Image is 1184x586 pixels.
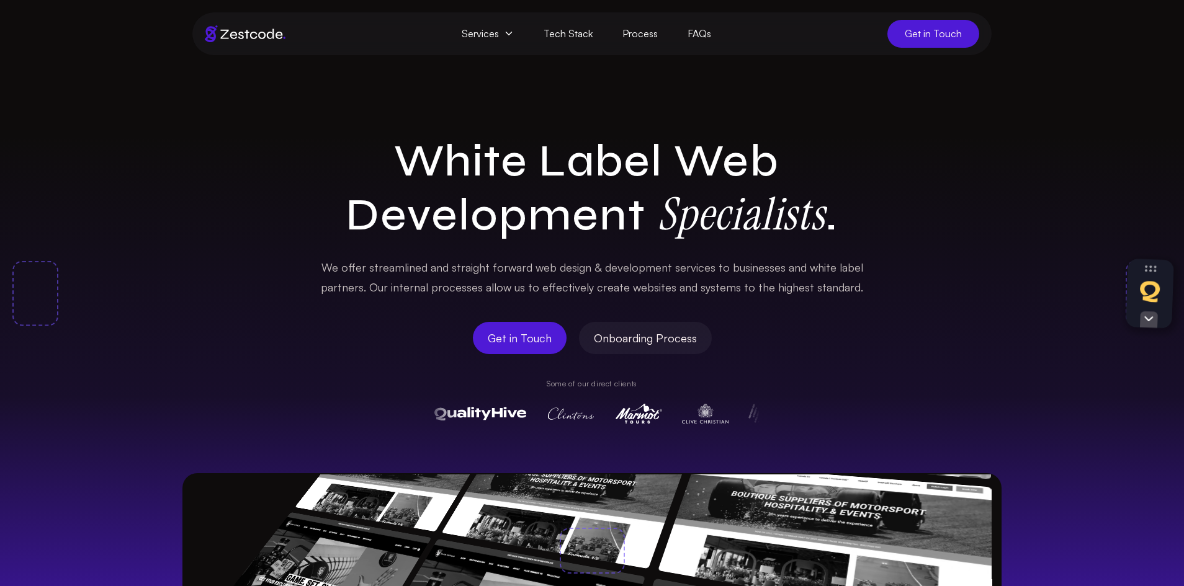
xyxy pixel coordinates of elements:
a: Process [608,20,673,48]
p: Some of our direct clients [424,379,760,389]
span: standard. [817,277,863,297]
span: We [321,257,338,277]
img: Clive Christian [681,404,728,424]
strong: Specialists [657,185,825,243]
span: . [657,188,838,242]
img: Quality Hive UI [672,432,992,574]
span: Onboarding Process [594,329,697,347]
span: us [514,277,525,297]
span: systems [701,277,741,297]
span: label [840,257,863,277]
span: to [719,257,730,277]
span: allow [486,277,511,297]
span: businesses [733,257,786,277]
span: and [431,257,449,277]
span: and [679,277,697,297]
span: to [744,277,755,297]
span: offer [341,257,366,277]
span: Label [539,135,663,188]
span: White [394,135,528,188]
span: create [597,277,630,297]
span: partners. [321,277,366,297]
a: FAQs [673,20,726,48]
span: web [536,257,557,277]
img: Pulse [748,404,794,424]
a: Tech Stack [529,20,608,48]
span: streamlined [369,257,428,277]
img: QualityHive [434,404,526,424]
span: white [810,257,836,277]
span: processes [431,277,483,297]
span: forward [493,257,532,277]
a: Onboarding Process [579,322,712,354]
img: Marmot Tours [615,404,662,424]
span: Get in Touch [488,329,552,347]
span: development [605,257,672,277]
a: Get in Touch [473,322,567,354]
a: Get in Touch [887,20,979,48]
span: the [758,277,775,297]
span: straight [452,257,490,277]
span: Services [447,20,529,48]
span: & [594,257,602,277]
img: Clintons Cards [545,404,595,424]
span: websites [633,277,676,297]
span: to [528,277,539,297]
span: design [560,257,591,277]
span: internal [391,277,428,297]
img: BAM Motorsports [295,438,487,532]
img: Brand logo of zestcode digital [205,25,285,42]
span: effectively [542,277,594,297]
span: and [789,257,807,277]
span: Development [346,189,646,242]
span: services [675,257,715,277]
span: Web [674,135,779,188]
span: Our [369,277,388,297]
span: highest [778,277,814,297]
